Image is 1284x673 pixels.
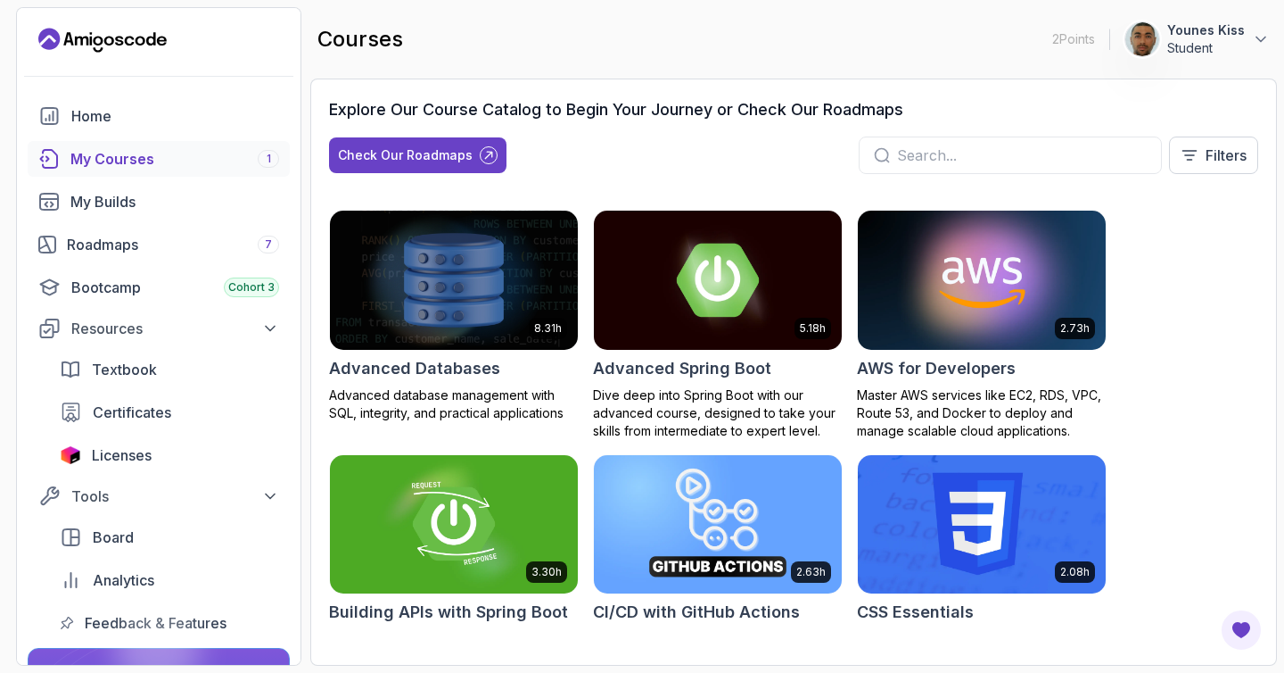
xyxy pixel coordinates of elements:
[267,152,271,166] span: 1
[329,356,500,381] h2: Advanced Databases
[49,437,290,473] a: licenses
[93,569,154,591] span: Analytics
[593,356,771,381] h2: Advanced Spring Boot
[28,141,290,177] a: courses
[858,455,1106,594] img: CSS Essentials card
[857,386,1107,440] p: Master AWS services like EC2, RDS, VPC, Route 53, and Docker to deploy and manage scalable cloud ...
[593,210,843,440] a: Advanced Spring Boot card5.18hAdvanced Spring BootDive deep into Spring Boot with our advanced co...
[85,612,226,634] span: Feedback & Features
[317,25,403,54] h2: courses
[1167,21,1245,39] p: Younes Kiss
[67,234,279,255] div: Roadmaps
[93,527,134,548] span: Board
[60,446,81,464] img: jetbrains icon
[93,402,171,423] span: Certificates
[594,455,842,594] img: CI/CD with GitHub Actions card
[534,321,562,336] p: 8.31h
[38,26,167,54] a: Landing page
[265,237,272,252] span: 7
[1125,22,1159,56] img: user profile image
[28,98,290,134] a: home
[593,600,800,625] h2: CI/CD with GitHub Actions
[329,210,579,422] a: Advanced Databases card8.31hAdvanced DatabasesAdvanced database management with SQL, integrity, a...
[1124,21,1270,57] button: user profile imageYounes KissStudent
[857,600,974,625] h2: CSS Essentials
[49,352,290,387] a: textbook
[330,455,578,594] img: Building APIs with Spring Boot card
[28,227,290,262] a: roadmaps
[593,386,843,440] p: Dive deep into Spring Boot with our advanced course, designed to take your skills from intermedia...
[28,270,290,305] a: bootcamp
[897,145,1147,166] input: Search...
[1060,321,1090,336] p: 2.73h
[329,137,506,173] button: Check Our Roadmaps
[858,211,1106,350] img: AWS for Developers card
[531,565,562,579] p: 3.30h
[1206,145,1247,166] p: Filters
[71,277,279,298] div: Bootcamp
[1060,565,1090,579] p: 2.08h
[92,359,157,380] span: Textbook
[49,519,290,555] a: board
[49,395,290,430] a: certificates
[1052,30,1095,48] p: 2 Points
[857,356,1016,381] h2: AWS for Developers
[796,565,826,579] p: 2.63h
[329,386,579,422] p: Advanced database management with SQL, integrity, and practical applications
[594,211,842,350] img: Advanced Spring Boot card
[92,445,152,466] span: Licenses
[28,480,290,512] button: Tools
[857,210,1107,440] a: AWS for Developers card2.73hAWS for DevelopersMaster AWS services like EC2, RDS, VPC, Route 53, a...
[49,562,290,598] a: analytics
[71,318,279,339] div: Resources
[28,312,290,345] button: Resources
[71,105,279,127] div: Home
[800,321,826,336] p: 5.18h
[70,191,279,212] div: My Builds
[329,97,903,122] h3: Explore Our Course Catalog to Begin Your Journey or Check Our Roadmaps
[70,148,279,170] div: My Courses
[1220,609,1263,652] button: Open Feedback Button
[338,146,473,164] div: Check Our Roadmaps
[330,211,578,350] img: Advanced Databases card
[329,600,568,625] h2: Building APIs with Spring Boot
[71,486,279,507] div: Tools
[228,280,275,295] span: Cohort 3
[1167,39,1245,57] p: Student
[49,605,290,641] a: feedback
[28,184,290,220] a: builds
[1169,137,1258,174] button: Filters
